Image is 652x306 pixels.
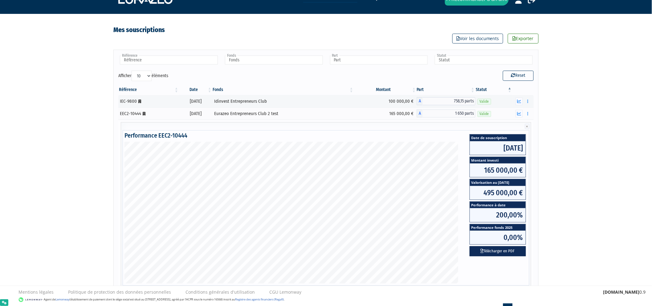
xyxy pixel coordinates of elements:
[423,110,475,118] span: 1 650 parts
[470,208,526,222] span: 200,00%
[470,231,526,244] span: 0,00%
[452,34,503,43] a: Voir les documents
[181,110,210,117] div: [DATE]
[470,202,526,208] span: Performance à date
[124,132,528,139] h4: Performance EEC2-10444
[179,85,212,95] th: Date: activer pour trier la colonne par ordre croissant
[478,99,491,105] span: Valide
[417,110,423,118] span: A
[417,110,475,118] div: A - Eurazeo Entrepreneurs Club 2 test
[6,297,646,303] div: - Agent de (établissement de paiement dont le siège social est situé au [STREET_ADDRESS], agréé p...
[470,157,526,163] span: Montant investi
[185,289,255,295] a: Conditions générales d'utilisation
[503,71,534,81] button: Reset
[417,97,475,105] div: A - Idinvest Entrepreneurs Club
[354,85,417,95] th: Montant: activer pour trier la colonne par ordre croissant
[68,289,171,295] a: Politique de protection des données personnelles
[423,97,475,105] span: 758,15 parts
[470,246,526,256] button: Télécharger en PDF
[470,179,526,186] span: Valorisation au [DATE]
[470,141,526,155] span: [DATE]
[55,297,70,301] a: Lemonway
[120,98,177,105] div: IEC-9800
[417,97,423,105] span: A
[478,111,491,117] span: Valide
[470,163,526,177] span: 165 000,00 €
[132,71,152,81] select: Afficheréléments
[354,95,417,107] td: 100 000,00 €
[470,186,526,200] span: 495 000,00 €
[417,85,475,95] th: Part: activer pour trier la colonne par ordre croissant
[113,26,165,34] h4: Mes souscriptions
[118,85,179,95] th: Référence : activer pour trier la colonne par ordre croissant
[214,110,352,117] div: Eurazeo Entrepreneurs Club 2 test
[143,112,145,116] i: Personne morale
[475,85,512,95] th: Statut : activer pour trier la colonne par ordre d&eacute;croissant
[603,289,640,295] strong: [DOMAIN_NAME]
[508,34,539,43] a: Exporter
[120,110,177,117] div: EEC2-10444
[138,100,141,103] i: Personne morale
[214,98,352,105] div: Idinvest Entrepreneurs Club
[354,107,417,120] td: 165 000,00 €
[470,134,526,141] span: Date de souscription
[235,297,284,301] a: Registre des agents financiers (Regafi)
[18,289,54,295] a: Mentions légales
[603,289,646,295] div: 0.9
[118,71,168,81] label: Afficher éléments
[470,224,526,231] span: Performance fonds 2025
[269,289,301,295] a: CGU Lemonway
[212,85,354,95] th: Fonds: activer pour trier la colonne par ordre croissant
[18,297,42,303] img: logo-lemonway.png
[181,98,210,105] div: [DATE]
